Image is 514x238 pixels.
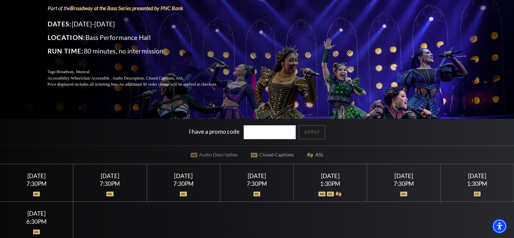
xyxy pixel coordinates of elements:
span: Wheelchair Accessible , Audio Description, Closed Captions, ASL [71,76,183,81]
p: Tags: [48,69,234,75]
span: An additional $5 order charge will be applied at checkout. [119,82,217,87]
span: Broadway, Musical [56,69,89,74]
p: 80 minutes, no intermission [48,46,234,57]
p: Price displayed includes all ticketing fees. [48,81,234,88]
img: icon_oc.svg [253,192,261,196]
div: Accessibility Menu [492,219,507,234]
label: I have a promo code [189,128,240,135]
div: 1:30PM [448,181,506,187]
img: icon_oc.svg [106,192,114,196]
div: [DATE] [375,172,432,179]
div: 7:30PM [228,181,286,187]
img: icon_oc.svg [33,230,40,234]
img: icon_oc.svg [33,192,40,196]
p: Bass Performance Hall [48,32,234,43]
div: 7:30PM [8,181,65,187]
span: Location: [48,34,85,41]
div: [DATE] [81,172,139,179]
div: [DATE] [448,172,506,179]
div: [DATE] [8,210,65,217]
img: icon_ad.svg [318,192,325,196]
img: icon_oc.svg [180,192,187,196]
div: 6:30PM [8,219,65,224]
div: 7:30PM [155,181,212,187]
div: 1:30PM [302,181,359,187]
a: Broadway at the Bass Series presented by PNC Bank [70,5,183,11]
p: Part of the [48,4,234,12]
div: [DATE] [302,172,359,179]
img: icon_oc.svg [327,192,334,196]
span: Run Time: [48,47,84,55]
div: 7:30PM [81,181,139,187]
img: icon_oc.svg [474,192,481,196]
p: Accessibility: [48,75,234,82]
div: [DATE] [228,172,286,179]
img: icon_oc.svg [400,192,407,196]
img: icon_asla.svg [335,192,342,196]
p: [DATE]-[DATE] [48,19,234,29]
div: [DATE] [8,172,65,179]
div: 7:30PM [375,181,432,187]
span: Dates: [48,20,72,28]
div: [DATE] [155,172,212,179]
